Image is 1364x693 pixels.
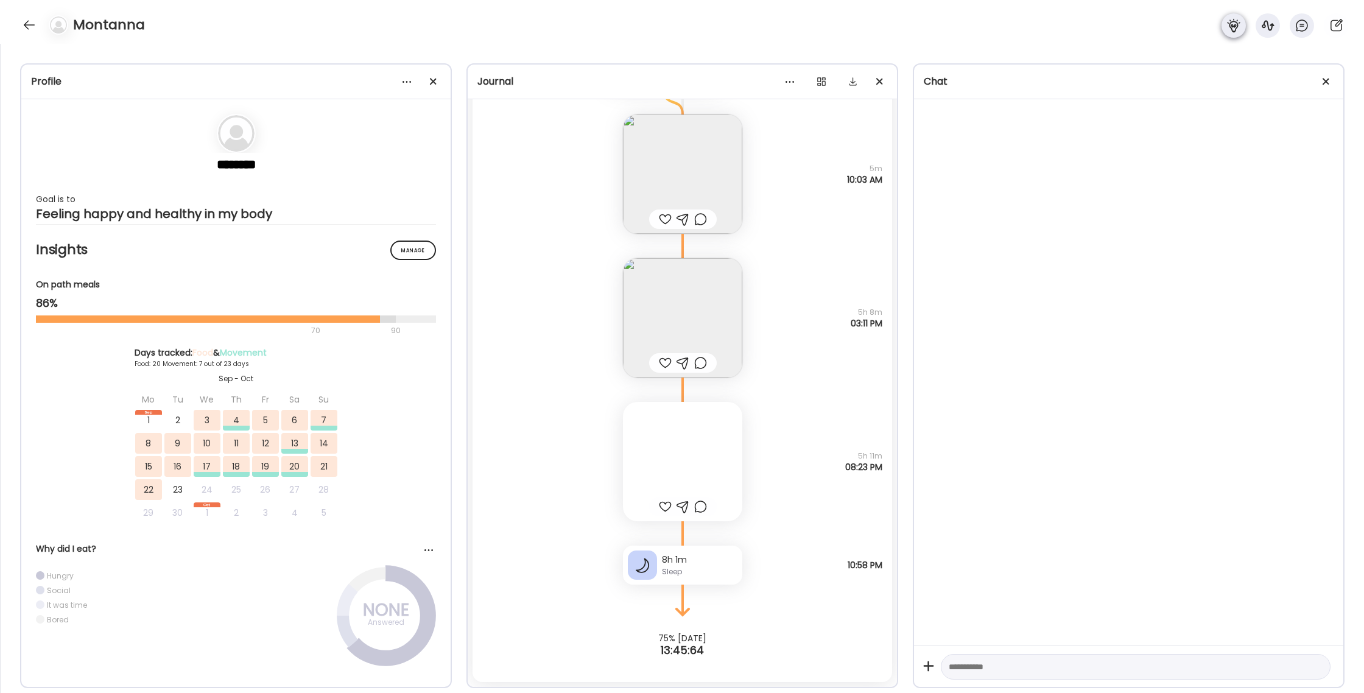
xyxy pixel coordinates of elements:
[924,74,1334,89] div: Chat
[194,502,220,523] div: 1
[845,451,882,462] span: 5h 11m
[73,15,145,35] h4: Montanna
[47,600,87,610] div: It was time
[164,502,191,523] div: 30
[135,373,338,384] div: Sep - Oct
[194,410,220,431] div: 3
[623,258,742,378] img: images%2FrMZfwFGmYESRappnvvQSEuoQ2eh1%2FsqwsuOxQzuntNwfbwl3M%2FsN95fLMVfljH6sVYUCU5_240
[252,433,279,454] div: 12
[488,643,877,658] div: 13:45:64
[223,479,250,500] div: 25
[845,462,882,473] span: 08:23 PM
[164,456,191,477] div: 16
[281,456,308,477] div: 20
[220,346,267,359] span: Movement
[662,554,737,566] div: 8h 1m
[488,633,877,643] div: 75% [DATE]
[311,389,337,410] div: Su
[662,566,737,577] div: Sleep
[311,433,337,454] div: 14
[36,543,436,555] div: Why did I eat?
[252,456,279,477] div: 19
[164,389,191,410] div: Tu
[390,241,436,260] div: Manage
[50,16,67,33] img: bg-avatar-default.svg
[252,502,279,523] div: 3
[281,479,308,500] div: 27
[851,318,882,329] span: 03:11 PM
[311,502,337,523] div: 5
[223,502,250,523] div: 2
[252,410,279,431] div: 5
[223,433,250,454] div: 11
[194,479,220,500] div: 24
[848,560,882,571] span: 10:58 PM
[135,456,162,477] div: 15
[47,614,69,625] div: Bored
[36,206,436,221] div: Feeling happy and healthy in my body
[218,115,255,152] img: bg-avatar-default.svg
[847,174,882,185] span: 10:03 AM
[47,571,74,581] div: Hungry
[164,410,191,431] div: 2
[135,410,162,431] div: 1
[252,479,279,500] div: 26
[36,241,436,259] h2: Insights
[135,410,162,415] div: Sep
[135,346,338,359] div: Days tracked: &
[281,410,308,431] div: 6
[252,389,279,410] div: Fr
[194,502,220,507] div: Oct
[194,456,220,477] div: 17
[390,323,402,338] div: 90
[31,74,441,89] div: Profile
[356,603,417,617] div: NONE
[223,456,250,477] div: 18
[311,456,337,477] div: 21
[311,410,337,431] div: 7
[281,433,308,454] div: 13
[223,389,250,410] div: Th
[623,114,742,234] img: images%2FrMZfwFGmYESRappnvvQSEuoQ2eh1%2Fc1UftXufjzYPZptW8PSl%2FKv9V5nfuwI0MO7eHJH1j_240
[311,479,337,500] div: 28
[194,389,220,410] div: We
[47,585,71,596] div: Social
[281,502,308,523] div: 4
[223,410,250,431] div: 4
[135,433,162,454] div: 8
[36,192,436,206] div: Goal is to
[281,389,308,410] div: Sa
[135,359,338,368] div: Food: 20 Movement: 7 out of 23 days
[851,307,882,318] span: 5h 8m
[135,479,162,500] div: 22
[135,389,162,410] div: Mo
[36,278,436,291] div: On path meals
[36,296,436,311] div: 86%
[164,433,191,454] div: 9
[135,502,162,523] div: 29
[192,346,213,359] span: Food
[356,615,417,630] div: Answered
[164,479,191,500] div: 23
[847,163,882,174] span: 5m
[194,433,220,454] div: 10
[477,74,887,89] div: Journal
[36,323,387,338] div: 70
